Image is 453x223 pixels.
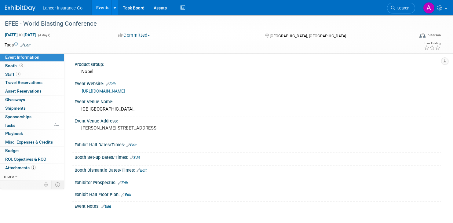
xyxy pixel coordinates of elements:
span: Tasks [5,123,15,128]
img: Ann Barron [423,2,435,14]
a: Giveaways [0,96,64,104]
a: Tasks [0,121,64,130]
img: Format-Inperson.png [419,33,426,38]
a: Event Information [0,53,64,61]
span: [GEOGRAPHIC_DATA], [GEOGRAPHIC_DATA] [270,34,346,38]
span: Staff [5,72,20,77]
span: (4 days) [38,33,50,37]
a: Edit [101,204,111,209]
span: Budget [5,148,19,153]
a: Asset Reservations [0,87,64,95]
a: Misc. Expenses & Credits [0,138,64,146]
span: Travel Reservations [5,80,42,85]
div: In-Person [426,33,441,38]
img: ExhibitDay [5,5,35,11]
div: Event Website: [75,79,441,87]
div: Booth Set-up Dates/Times: [75,153,441,161]
span: Booth not reserved yet [18,63,24,68]
a: Shipments [0,104,64,112]
div: Booth Dismantle Dates/Times: [75,166,441,174]
a: Attachments2 [0,164,64,172]
a: ROI, Objectives & ROO [0,155,64,163]
a: Edit [126,143,137,147]
span: Booth [5,63,24,68]
a: Playbook [0,130,64,138]
span: Playbook [5,131,23,136]
span: Misc. Expenses & Credits [5,140,53,144]
span: Search [395,6,409,10]
a: Edit [137,168,147,173]
div: Nobel [79,67,436,76]
div: ICE [GEOGRAPHIC_DATA], [79,104,436,114]
a: Edit [130,155,140,160]
div: Exhibitor Prospectus: [75,178,441,186]
span: 1 [16,72,20,76]
div: Event Venue Address: [75,116,441,124]
button: Committed [116,32,152,38]
span: to [18,32,24,37]
a: Search [387,3,415,13]
a: Budget [0,147,64,155]
div: Exhibit Hall Floor Plan: [75,190,441,198]
span: Attachments [5,165,36,170]
div: Product Group: [75,60,441,68]
td: Toggle Event Tabs [52,181,64,188]
span: more [4,174,14,179]
span: [DATE] [DATE] [5,32,37,38]
span: Event Information [5,55,39,60]
span: Asset Reservations [5,89,42,93]
a: Travel Reservations [0,79,64,87]
div: Event Notes: [75,202,441,210]
td: Personalize Event Tab Strip [41,181,52,188]
div: Event Format [376,32,441,41]
div: EFEE - World Blasting Conference [3,18,404,29]
a: more [0,172,64,181]
a: Edit [20,43,31,47]
a: Edit [121,193,131,197]
span: ROI, Objectives & ROO [5,157,46,162]
td: Tags [5,42,31,48]
a: Edit [118,181,128,185]
a: [URL][DOMAIN_NAME] [82,89,125,93]
div: Exhibit Hall Dates/Times: [75,140,441,148]
div: Event Rating [424,42,440,45]
a: Sponsorships [0,113,64,121]
div: Event Venue Name: [75,97,441,105]
span: 2 [31,165,36,170]
a: Booth [0,62,64,70]
span: Lancer Insurance Co [43,5,82,10]
a: Edit [106,82,116,86]
span: Shipments [5,106,26,111]
pre: [PERSON_NAME][STREET_ADDRESS] [81,125,221,131]
a: Staff1 [0,70,64,79]
span: Giveaways [5,97,25,102]
span: Sponsorships [5,114,31,119]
